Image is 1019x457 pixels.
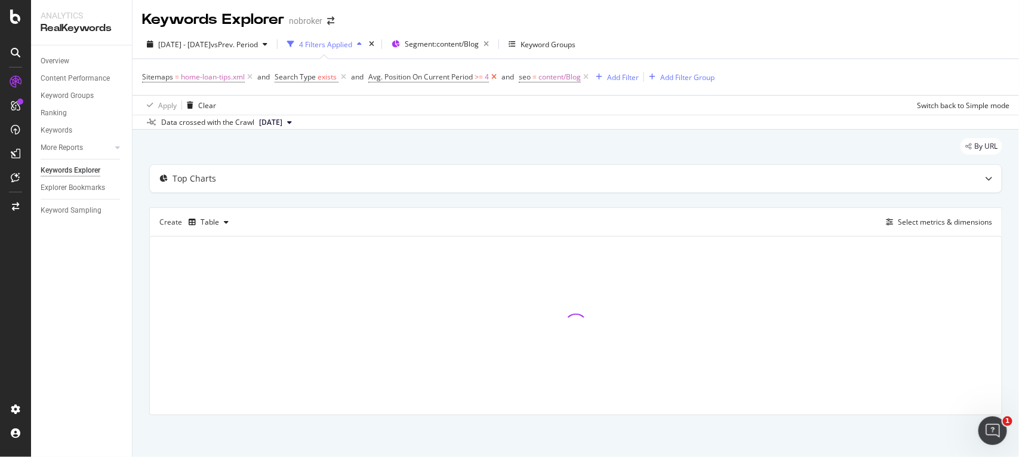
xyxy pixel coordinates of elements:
[1003,416,1012,426] span: 1
[898,217,992,227] div: Select metrics & dimensions
[351,71,364,82] button: and
[591,70,639,84] button: Add Filter
[161,117,254,128] div: Data crossed with the Crawl
[501,71,514,82] button: and
[257,72,270,82] div: and
[504,35,580,54] button: Keyword Groups
[532,72,537,82] span: =
[41,107,67,119] div: Ranking
[142,10,284,30] div: Keywords Explorer
[521,39,575,50] div: Keyword Groups
[917,100,1009,111] div: Switch back to Simple mode
[175,72,179,82] span: =
[644,70,715,84] button: Add Filter Group
[960,138,1002,155] div: legacy label
[158,39,211,50] span: [DATE] - [DATE]
[173,173,216,185] div: Top Charts
[538,69,581,85] span: content/Blog
[41,90,124,102] a: Keyword Groups
[368,72,473,82] span: Avg. Position On Current Period
[41,55,124,68] a: Overview
[41,182,124,194] a: Explorer Bookmarks
[881,215,992,229] button: Select metrics & dimensions
[41,107,124,119] a: Ranking
[660,72,715,82] div: Add Filter Group
[607,72,639,82] div: Add Filter
[41,124,72,137] div: Keywords
[282,35,367,54] button: 4 Filters Applied
[182,96,216,115] button: Clear
[974,143,998,150] span: By URL
[475,72,483,82] span: >=
[41,204,124,217] a: Keyword Sampling
[41,142,112,154] a: More Reports
[912,96,1009,115] button: Switch back to Simple mode
[201,219,219,226] div: Table
[142,35,272,54] button: [DATE] - [DATE]vsPrev. Period
[405,39,479,49] span: Segment: content/Blog
[142,96,177,115] button: Apply
[181,69,245,85] span: home-loan-tips.xml
[367,38,377,50] div: times
[351,72,364,82] div: and
[978,416,1007,445] iframe: Intercom live chat
[485,69,489,85] span: 4
[327,17,334,25] div: arrow-right-arrow-left
[519,72,531,82] span: seo
[387,35,494,54] button: Segment:content/Blog
[275,72,316,82] span: Search Type
[41,142,83,154] div: More Reports
[158,100,177,111] div: Apply
[289,15,322,27] div: nobroker
[184,213,233,232] button: Table
[259,117,282,128] span: 2025 Sep. 1st
[41,90,94,102] div: Keyword Groups
[211,39,258,50] span: vs Prev. Period
[41,182,105,194] div: Explorer Bookmarks
[299,39,352,50] div: 4 Filters Applied
[198,100,216,111] div: Clear
[41,204,101,217] div: Keyword Sampling
[41,164,124,177] a: Keywords Explorer
[41,55,69,68] div: Overview
[41,164,100,177] div: Keywords Explorer
[41,124,124,137] a: Keywords
[41,10,122,22] div: Analytics
[159,213,233,232] div: Create
[257,71,270,82] button: and
[254,115,297,130] button: [DATE]
[318,72,337,82] span: exists
[142,72,173,82] span: Sitemaps
[41,22,122,35] div: RealKeywords
[41,72,110,85] div: Content Performance
[41,72,124,85] a: Content Performance
[501,72,514,82] div: and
